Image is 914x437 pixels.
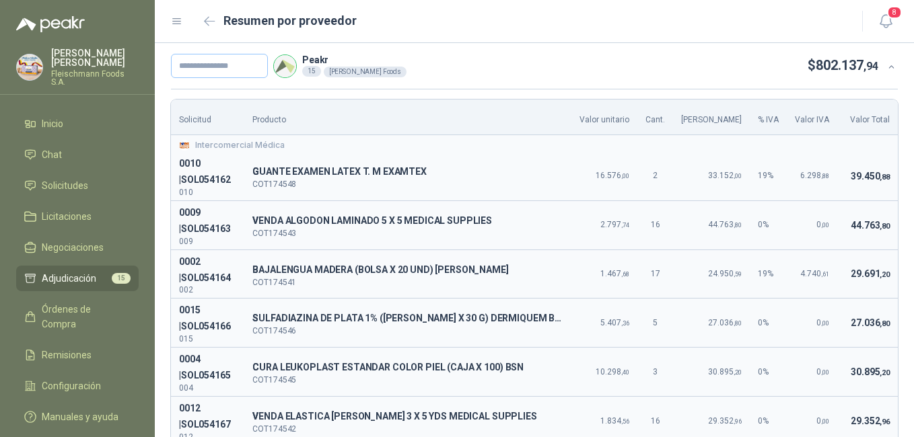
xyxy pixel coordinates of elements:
[708,269,742,278] span: 24.950
[42,302,126,331] span: Órdenes de Compra
[252,376,563,384] p: COT174545
[179,237,236,245] p: 009
[252,180,563,188] p: COT174548
[734,319,742,327] span: ,80
[179,384,236,392] p: 004
[821,368,829,376] span: ,00
[596,171,629,180] span: 16.576
[621,368,629,376] span: ,40
[179,140,190,151] img: Company Logo
[171,100,244,135] th: Solicitud
[274,55,296,77] img: Company Logo
[252,213,563,229] p: V
[179,254,236,286] p: 0002 | SOL054164
[600,269,629,278] span: 1.467
[252,327,563,335] p: COT174546
[179,352,236,384] p: 0004 | SOL054165
[800,171,829,180] span: 6.298
[16,16,85,32] img: Logo peakr
[621,221,629,229] span: ,74
[750,200,787,249] td: 0 %
[750,348,787,397] td: 0 %
[223,11,357,30] h2: Resumen por proveedor
[621,418,629,425] span: ,56
[51,48,139,67] p: [PERSON_NAME] [PERSON_NAME]
[621,172,629,180] span: ,00
[16,296,139,337] a: Órdenes de Compra
[708,318,742,327] span: 27.036
[800,269,829,278] span: 4.740
[16,173,139,198] a: Solicitudes
[880,319,890,328] span: ,80
[600,416,629,426] span: 1.834
[880,418,890,426] span: ,96
[112,273,131,284] span: 15
[252,164,563,180] p: G
[324,67,407,77] div: [PERSON_NAME] Foods
[17,54,42,80] img: Company Logo
[252,409,563,425] span: VENDA ELASTICA [PERSON_NAME] 3 X 5 YDS MEDICAL SUPPLIES
[816,318,829,327] span: 0
[179,303,236,335] p: 0015 | SOL054166
[637,152,673,200] td: 2
[179,335,236,343] p: 015
[734,418,742,425] span: ,96
[637,299,673,348] td: 5
[596,367,629,376] span: 10.298
[252,425,563,433] p: COT174542
[179,286,236,294] p: 002
[708,367,742,376] span: 30.895
[252,262,563,278] span: BAJALENGUA MADERA (BOLSA X 20 UND) [PERSON_NAME]
[179,139,890,152] div: Intercomercial Médica
[42,147,62,162] span: Chat
[16,266,139,291] a: Adjudicación15
[734,221,742,229] span: ,80
[621,319,629,327] span: ,36
[42,116,63,131] span: Inicio
[252,164,563,180] span: GUANTE EXAMEN LATEX T. M EXAMTEX
[734,270,742,278] span: ,59
[734,172,742,180] span: ,00
[16,373,139,399] a: Configuración
[821,270,829,278] span: ,61
[42,271,96,286] span: Adjudicación
[821,172,829,180] span: ,88
[637,100,673,135] th: Cant.
[42,209,92,224] span: Licitaciones
[880,173,890,182] span: ,88
[750,152,787,200] td: 19 %
[816,57,878,73] span: 802.137
[16,204,139,229] a: Licitaciones
[252,229,563,237] p: COT174543
[851,220,890,231] span: 44.763
[42,379,101,393] span: Configuración
[621,270,629,278] span: ,68
[887,6,902,19] span: 8
[708,220,742,229] span: 44.763
[808,55,878,76] p: $
[787,100,837,135] th: Valor IVA
[600,318,629,327] span: 5.407
[637,348,673,397] td: 3
[750,299,787,348] td: 0 %
[244,100,571,135] th: Producto
[252,311,563,327] p: S
[673,100,750,135] th: [PERSON_NAME]
[252,213,563,229] span: VENDA ALGODON LAMINADO 5 X 5 MEDICAL SUPPLIES
[816,416,829,426] span: 0
[750,249,787,299] td: 19 %
[880,368,890,377] span: ,20
[179,156,236,188] p: 0010 | SOL054162
[179,188,236,196] p: 010
[42,348,92,362] span: Remisiones
[252,311,563,327] span: SULFADIAZINA DE PLATA 1% ([PERSON_NAME] X 30 G) DERMIQUEM BIOQUIFAR
[874,9,898,34] button: 8
[864,60,878,73] span: ,94
[42,240,104,255] span: Negociaciones
[252,360,563,376] span: CURA LEUKOPLAST ESTANDAR COLOR PIEL (CAJA X 100) BSN
[708,171,742,180] span: 33.152
[734,368,742,376] span: ,20
[637,249,673,299] td: 17
[750,100,787,135] th: % IVA
[42,178,88,193] span: Solicitudes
